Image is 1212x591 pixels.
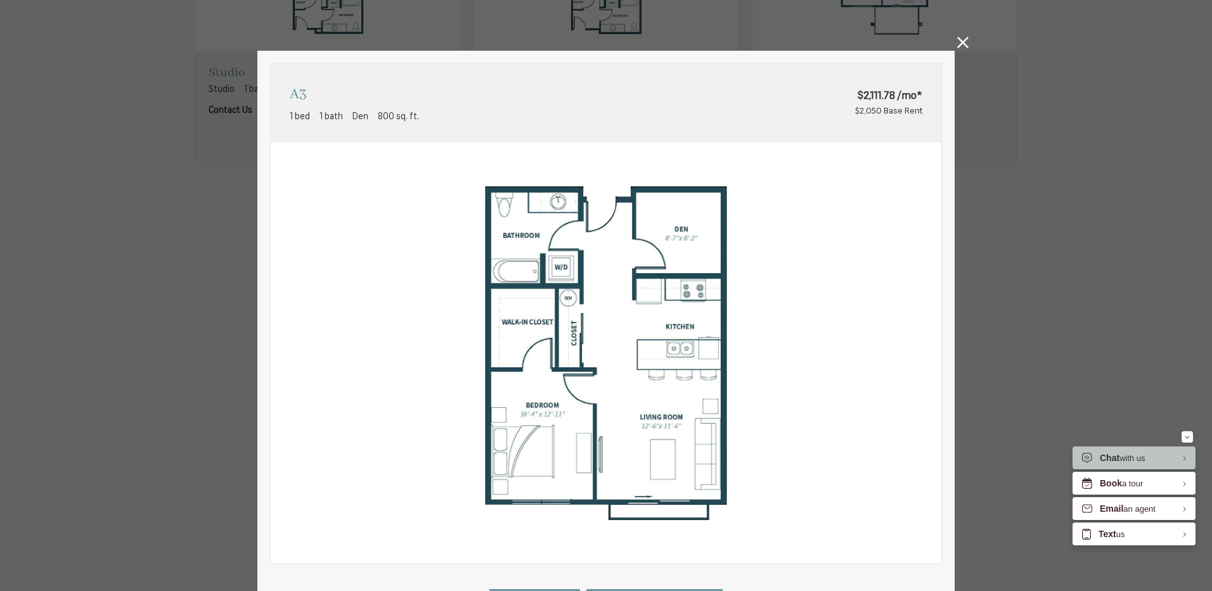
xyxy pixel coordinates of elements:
[290,110,310,124] span: 1 bed
[781,88,922,104] span: $2,111.78 /mo*
[290,83,307,107] p: A3
[271,143,941,564] img: A3 - 1 bedroom floorplan layout with 1 bathroom and 800 square feet
[378,110,419,124] span: 800 sq. ft.
[855,107,922,115] span: $2,050 Base Rent
[352,110,368,124] span: Den
[319,110,343,124] span: 1 bath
